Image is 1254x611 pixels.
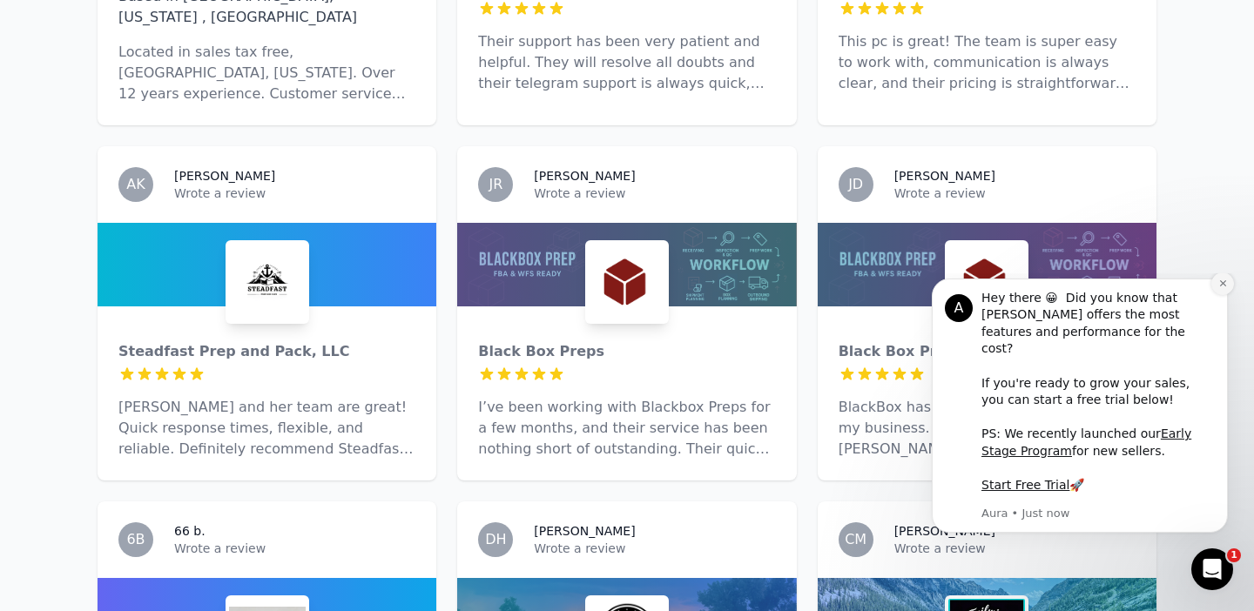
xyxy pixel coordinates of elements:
p: Located in sales tax free, [GEOGRAPHIC_DATA], [US_STATE]. Over 12 years experience. Customer serv... [118,42,415,104]
div: Black Box Preps [839,341,1136,362]
iframe: Intercom notifications message [906,273,1254,599]
div: Black Box Preps [478,341,775,362]
h3: [PERSON_NAME] [534,522,635,540]
img: Steadfast Prep and Pack, LLC [229,244,306,320]
span: CM [845,533,866,547]
p: This pc is great! The team is super easy to work with, communication is always clear, and their p... [839,31,1136,94]
a: JD[PERSON_NAME]Wrote a reviewBlack Box PrepsBlack Box PrepsBlackBox has been a game changer for m... [818,146,1156,480]
a: JR[PERSON_NAME]Wrote a reviewBlack Box PrepsBlack Box PrepsI’ve been working with Blackbox Preps ... [457,146,796,480]
p: Wrote a review [894,540,1136,557]
div: Steadfast Prep and Pack, LLC [118,341,415,362]
span: 1 [1227,548,1241,562]
a: AK[PERSON_NAME]Wrote a reviewSteadfast Prep and Pack, LLCSteadfast Prep and Pack, LLC[PERSON_NAME... [98,146,436,480]
p: I’ve been working with Blackbox Preps for a few months, and their service has been nothing short ... [478,397,775,460]
p: [PERSON_NAME] and her team are great! Quick response times, flexible, and reliable. Definitely re... [118,397,415,460]
p: Wrote a review [894,185,1136,202]
h3: [PERSON_NAME] [894,167,995,185]
img: Black Box Preps [948,244,1025,320]
p: Wrote a review [534,540,775,557]
p: Wrote a review [174,540,415,557]
span: 6B [126,533,145,547]
h3: [PERSON_NAME] [174,167,275,185]
span: AK [126,178,145,191]
p: BlackBox has been a game changer for my business. since working with them [PERSON_NAME] and the t... [839,397,1136,460]
h3: 66 b. [174,522,206,540]
span: JD [848,178,863,191]
p: Wrote a review [534,185,775,202]
span: JR [489,178,502,191]
p: Their support has been very patient and helpful. They will resolve all doubts and their telegram ... [478,31,775,94]
p: Wrote a review [174,185,415,202]
img: Black Box Preps [589,244,665,320]
h3: [PERSON_NAME] [534,167,635,185]
h3: [PERSON_NAME] [894,522,995,540]
iframe: Intercom live chat [1191,548,1233,590]
span: DH [485,533,506,547]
